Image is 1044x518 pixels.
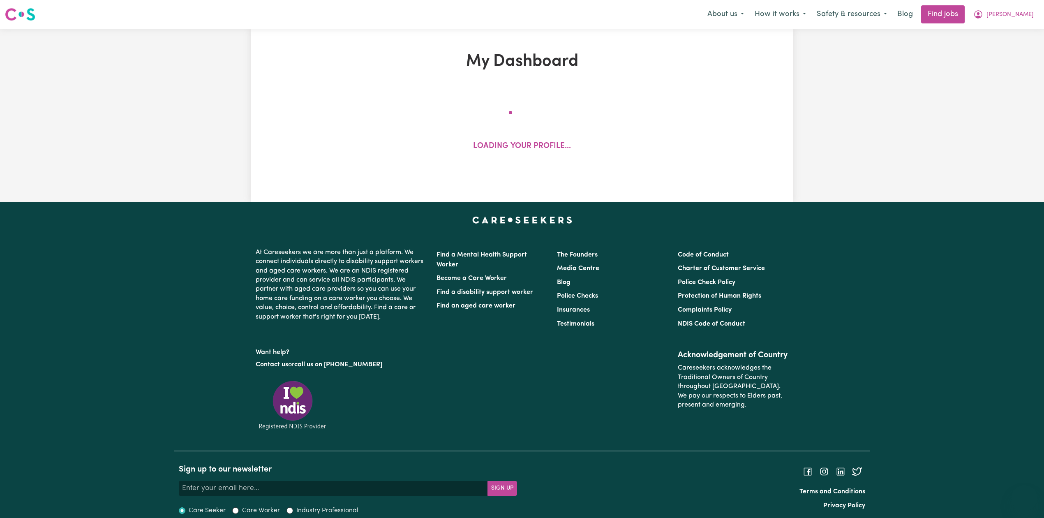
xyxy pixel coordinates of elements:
a: Find jobs [921,5,965,23]
a: Follow Careseekers on LinkedIn [836,468,845,475]
button: My Account [968,6,1039,23]
button: Safety & resources [811,6,892,23]
label: Care Worker [242,506,280,516]
a: Careseekers home page [472,217,572,223]
a: Code of Conduct [678,252,729,258]
p: Loading your profile... [473,141,571,153]
a: Contact us [256,361,288,368]
button: Subscribe [487,481,517,496]
a: Follow Careseekers on Facebook [803,468,813,475]
button: About us [702,6,749,23]
a: Protection of Human Rights [678,293,761,299]
h1: My Dashboard [346,52,698,72]
p: Careseekers acknowledges the Traditional Owners of Country throughout [GEOGRAPHIC_DATA]. We pay o... [678,360,788,413]
h2: Sign up to our newsletter [179,465,517,474]
iframe: Button to launch messaging window [1011,485,1037,511]
p: or [256,357,427,372]
a: Police Check Policy [678,279,735,286]
a: Testimonials [557,321,594,327]
img: Registered NDIS provider [256,379,330,431]
span: [PERSON_NAME] [986,10,1034,19]
a: Find a disability support worker [437,289,533,296]
a: Follow Careseekers on Instagram [819,468,829,475]
label: Industry Professional [296,506,358,516]
a: call us on [PHONE_NUMBER] [294,361,382,368]
a: Find a Mental Health Support Worker [437,252,527,268]
a: Terms and Conditions [799,488,865,495]
label: Care Seeker [189,506,226,516]
a: NDIS Code of Conduct [678,321,745,327]
p: At Careseekers we are more than just a platform. We connect individuals directly to disability su... [256,245,427,325]
a: Blog [557,279,571,286]
a: Find an aged care worker [437,303,515,309]
button: How it works [749,6,811,23]
a: Blog [892,5,918,23]
a: The Founders [557,252,598,258]
a: Police Checks [557,293,598,299]
a: Follow Careseekers on Twitter [852,468,862,475]
a: Charter of Customer Service [678,265,765,272]
h2: Acknowledgement of Country [678,350,788,360]
a: Complaints Policy [678,307,732,313]
a: Careseekers logo [5,5,35,24]
a: Privacy Policy [823,502,865,509]
a: Insurances [557,307,590,313]
a: Media Centre [557,265,599,272]
img: Careseekers logo [5,7,35,22]
a: Become a Care Worker [437,275,507,282]
input: Enter your email here... [179,481,488,496]
p: Want help? [256,345,427,357]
